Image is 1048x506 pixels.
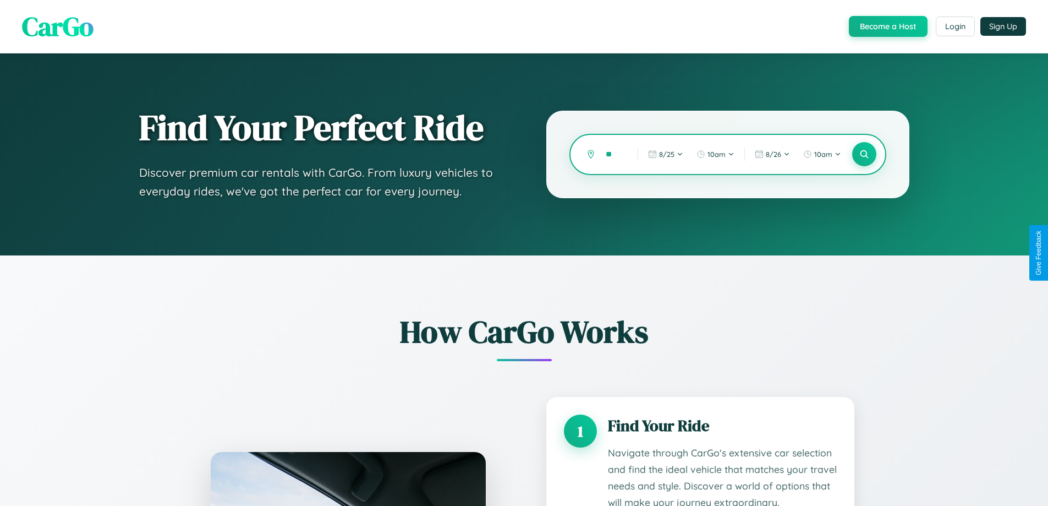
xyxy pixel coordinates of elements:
button: Become a Host [849,16,928,37]
button: 10am [798,145,847,163]
span: 8 / 26 [766,150,781,159]
div: Give Feedback [1035,231,1042,275]
p: Discover premium car rentals with CarGo. From luxury vehicles to everyday rides, we've got the pe... [139,164,502,200]
button: 8/26 [749,145,795,163]
button: 10am [691,145,740,163]
button: Sign Up [980,17,1026,36]
h3: Find Your Ride [608,415,837,437]
button: Login [936,17,975,36]
span: 8 / 25 [659,150,674,159]
button: 8/25 [643,145,689,163]
span: 10am [707,150,726,159]
span: 10am [814,150,832,159]
h1: Find Your Perfect Ride [139,108,502,147]
h2: How CarGo Works [194,311,854,353]
span: CarGo [22,8,94,45]
div: 1 [564,415,597,448]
